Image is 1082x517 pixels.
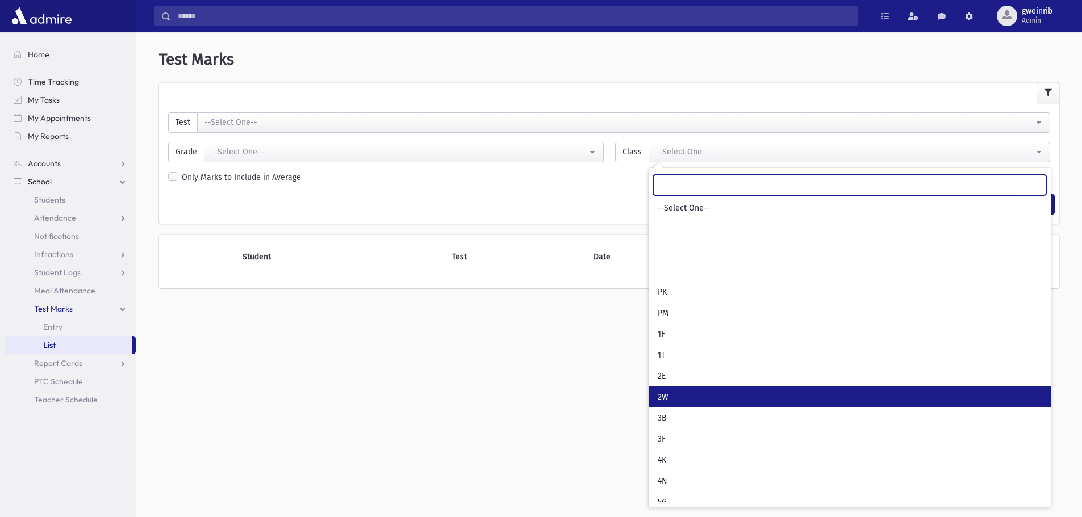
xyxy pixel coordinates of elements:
span: 4N [658,476,667,487]
button: --Select One-- [204,142,604,162]
span: Meal Attendance [34,285,95,296]
div: --Select One-- [211,146,587,158]
label: Only Marks to Include in Average [182,171,301,183]
a: Accounts [5,154,136,173]
a: Infractions [5,245,136,263]
span: Student Logs [34,267,81,278]
span: Test Marks [159,50,234,69]
span: List [43,340,56,350]
a: List [5,336,132,354]
a: Entry [5,318,136,336]
a: Student Logs [5,263,136,281]
span: Attendance [34,213,76,223]
span: Notifications [34,231,79,241]
input: Search [171,6,857,26]
a: Teacher Schedule [5,390,136,409]
span: Home [28,49,49,60]
button: --Select One-- [197,112,1050,133]
span: Students [34,195,65,205]
th: Test [445,244,587,270]
span: Entry [43,322,62,332]
a: My Reports [5,127,136,145]
span: gweinrib [1022,7,1052,16]
span: My Tasks [28,95,60,105]
a: Report Cards [5,354,136,372]
span: School [28,176,52,187]
span: Teacher Schedule [34,394,98,405]
span: Grade [168,142,204,162]
div: --Select One-- [656,146,1034,158]
th: Date [587,244,740,270]
div: --Select One-- [204,116,1034,128]
img: AdmirePro [9,5,74,27]
a: My Appointments [5,109,136,127]
span: Admin [1022,16,1052,25]
span: Time Tracking [28,77,79,87]
a: Students [5,191,136,209]
span: 4K [658,455,666,466]
a: Notifications [5,227,136,245]
a: PTC Schedule [5,372,136,390]
span: 2E [658,371,666,382]
a: Attendance [5,209,136,227]
span: PK [658,287,667,298]
span: --Select One-- [658,203,711,214]
th: Student [236,244,445,270]
span: Class [615,142,649,162]
span: Accounts [28,158,61,169]
a: My Tasks [5,91,136,109]
button: --Select One-- [649,142,1051,162]
span: 1T [658,350,665,361]
span: 5G [658,497,667,508]
span: 1F [658,329,665,340]
span: 2W [658,392,669,403]
span: My Reports [28,131,69,141]
a: Meal Attendance [5,281,136,300]
span: 3B [658,413,667,424]
span: Test [168,112,198,133]
span: PM [658,308,669,319]
input: Search [653,175,1046,195]
a: Test Marks [5,300,136,318]
a: Home [5,45,136,64]
span: Infractions [34,249,73,259]
a: Time Tracking [5,73,136,91]
span: PTC Schedule [34,376,83,386]
span: My Appointments [28,113,91,123]
a: School [5,173,136,191]
span: 3F [658,434,666,445]
span: Test Marks [34,304,73,314]
span: Report Cards [34,358,82,368]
